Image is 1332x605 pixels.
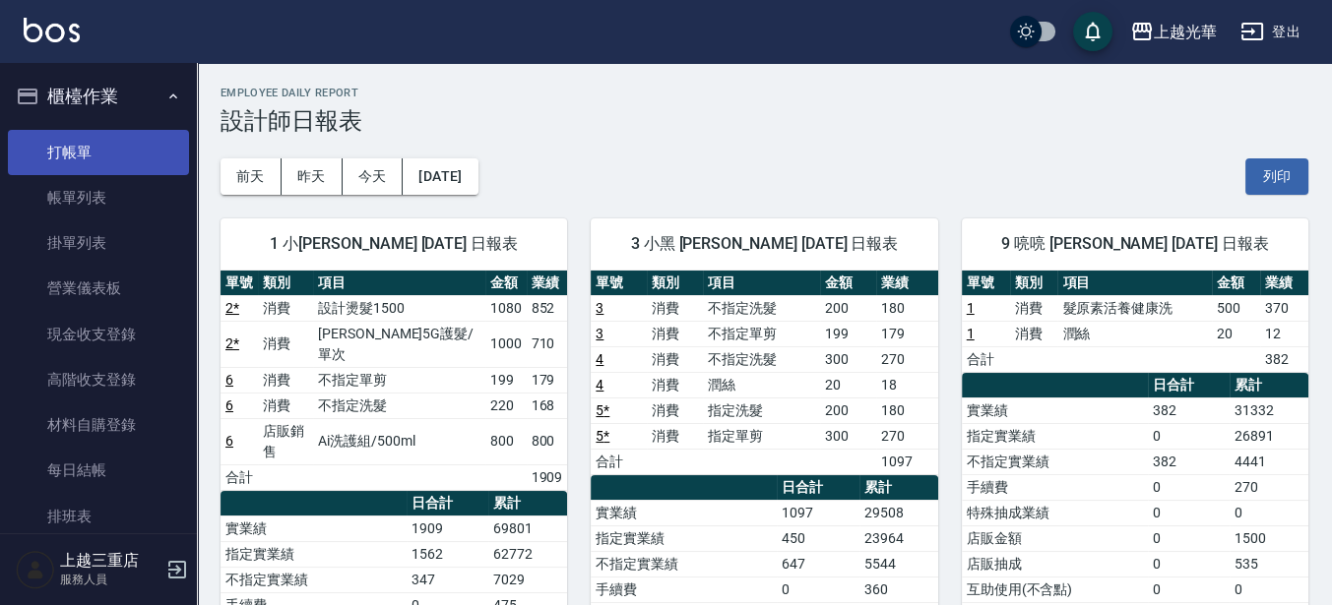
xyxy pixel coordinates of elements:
[962,551,1148,576] td: 店販抽成
[596,351,603,367] a: 4
[967,326,975,341] a: 1
[485,295,527,321] td: 1080
[313,418,485,464] td: Ai洗護組/500ml
[282,158,343,195] button: 昨天
[876,372,938,397] td: 18
[221,567,407,592] td: 不指定實業績
[777,576,858,602] td: 0
[596,377,603,393] a: 4
[407,541,488,567] td: 1562
[8,71,189,122] button: 櫃檯作業
[703,397,820,423] td: 指定洗髮
[647,295,703,321] td: 消費
[1148,423,1230,449] td: 0
[258,295,313,321] td: 消費
[962,576,1148,602] td: 互助使用(不含點)
[1230,500,1308,525] td: 0
[703,295,820,321] td: 不指定洗髮
[225,397,233,413] a: 6
[16,550,55,589] img: Person
[407,515,488,541] td: 1909
[488,515,567,541] td: 69801
[1230,373,1308,398] th: 累計
[527,271,568,296] th: 業績
[962,397,1148,423] td: 實業績
[8,448,189,493] a: 每日結帳
[1010,271,1058,296] th: 類別
[1233,14,1308,50] button: 登出
[962,500,1148,525] td: 特殊抽成業績
[225,372,233,388] a: 6
[876,271,938,296] th: 業績
[488,541,567,567] td: 62772
[407,567,488,592] td: 347
[614,234,914,254] span: 3 小黑 [PERSON_NAME] [DATE] 日報表
[527,418,568,464] td: 800
[1260,271,1308,296] th: 業績
[258,418,313,464] td: 店販銷售
[647,423,703,449] td: 消費
[1010,295,1058,321] td: 消費
[1230,576,1308,602] td: 0
[313,367,485,393] td: 不指定單剪
[221,271,567,491] table: a dense table
[591,500,777,525] td: 實業績
[488,567,567,592] td: 7029
[1260,321,1308,346] td: 12
[591,576,777,602] td: 手續費
[1122,12,1225,52] button: 上越光華
[876,295,938,321] td: 180
[703,321,820,346] td: 不指定單剪
[1245,158,1308,195] button: 列印
[1212,271,1260,296] th: 金額
[8,402,189,448] a: 材料自購登錄
[488,491,567,516] th: 累計
[596,300,603,316] a: 3
[647,321,703,346] td: 消費
[820,271,876,296] th: 金額
[777,500,858,525] td: 1097
[1148,449,1230,474] td: 382
[876,423,938,449] td: 270
[1148,500,1230,525] td: 0
[962,346,1010,372] td: 合計
[967,300,975,316] a: 1
[221,515,407,541] td: 實業績
[777,525,858,551] td: 450
[820,346,876,372] td: 300
[1154,20,1217,44] div: 上越光華
[1260,346,1308,372] td: 382
[962,271,1010,296] th: 單號
[1148,525,1230,551] td: 0
[962,271,1308,373] table: a dense table
[221,464,258,490] td: 合計
[1057,271,1212,296] th: 項目
[485,321,527,367] td: 1000
[1260,295,1308,321] td: 370
[703,271,820,296] th: 項目
[313,321,485,367] td: [PERSON_NAME]5G護髮/單次
[820,423,876,449] td: 300
[859,475,938,501] th: 累計
[876,449,938,474] td: 1097
[876,397,938,423] td: 180
[24,18,80,42] img: Logo
[1057,321,1212,346] td: 潤絲
[221,87,1308,99] h2: Employee Daily Report
[485,367,527,393] td: 199
[985,234,1285,254] span: 9 喨喨 [PERSON_NAME] [DATE] 日報表
[876,346,938,372] td: 270
[8,357,189,402] a: 高階收支登錄
[1212,295,1260,321] td: 500
[647,397,703,423] td: 消費
[258,271,313,296] th: 類別
[221,158,282,195] button: 前天
[258,321,313,367] td: 消費
[1230,525,1308,551] td: 1500
[258,367,313,393] td: 消費
[8,312,189,357] a: 現金收支登錄
[407,491,488,516] th: 日合計
[527,464,568,490] td: 1909
[225,433,233,449] a: 6
[596,326,603,341] a: 3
